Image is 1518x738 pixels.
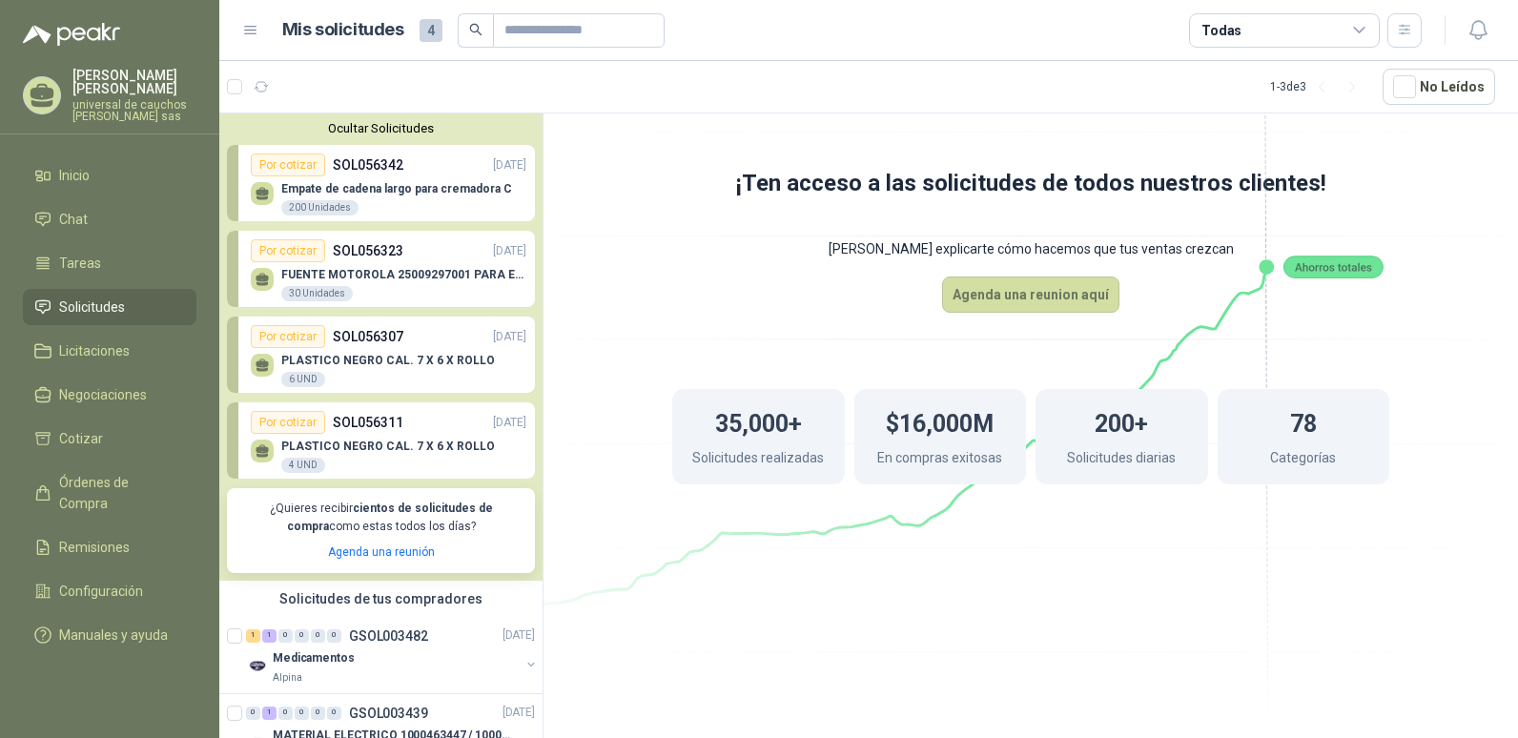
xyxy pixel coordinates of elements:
p: Alpina [273,670,302,686]
span: Remisiones [59,537,130,558]
div: 1 [262,707,277,720]
p: [DATE] [503,704,535,722]
div: Por cotizar [251,325,325,348]
div: 0 [295,707,309,720]
div: 0 [295,629,309,643]
div: 0 [327,629,341,643]
a: Tareas [23,245,196,281]
p: GSOL003439 [349,707,428,720]
p: [DATE] [493,242,526,260]
p: PLASTICO NEGRO CAL. 7 X 6 X ROLLO [281,354,495,367]
p: PLASTICO NEGRO CAL. 7 X 6 X ROLLO [281,440,495,453]
p: GSOL003482 [349,629,428,643]
div: 1 - 3 de 3 [1270,72,1367,102]
div: Por cotizar [251,154,325,176]
a: Negociaciones [23,377,196,413]
a: Solicitudes [23,289,196,325]
div: 0 [311,629,325,643]
span: search [469,23,482,36]
p: universal de cauchos [PERSON_NAME] sas [72,99,196,122]
p: Empate de cadena largo para cremadora C [281,182,512,195]
button: Ocultar Solicitudes [227,121,535,135]
span: 4 [420,19,442,42]
b: cientos de solicitudes de compra [287,502,493,533]
span: Órdenes de Compra [59,472,178,514]
a: Manuales y ayuda [23,617,196,653]
a: Remisiones [23,529,196,565]
div: 0 [311,707,325,720]
p: [DATE] [493,156,526,174]
p: [DATE] [503,626,535,645]
button: Agenda una reunion aquí [942,277,1119,313]
p: [DATE] [493,328,526,346]
div: Por cotizar [251,239,325,262]
div: 0 [246,707,260,720]
h1: Mis solicitudes [282,16,404,44]
span: Manuales y ayuda [59,625,168,646]
span: Chat [59,209,88,230]
a: Por cotizarSOL056307[DATE] PLASTICO NEGRO CAL. 7 X 6 X ROLLO6 UND [227,317,535,393]
a: Por cotizarSOL056342[DATE] Empate de cadena largo para cremadora C200 Unidades [227,145,535,221]
p: FUENTE MOTOROLA 25009297001 PARA EP450 [281,268,526,281]
div: 1 [246,629,260,643]
p: Solicitudes diarias [1067,447,1176,473]
div: 6 UND [281,372,325,387]
span: Tareas [59,253,101,274]
p: SOL056323 [333,240,403,261]
div: Solicitudes de tus compradores [219,581,543,617]
p: [DATE] [493,414,526,432]
div: 0 [278,707,293,720]
div: Ocultar SolicitudesPor cotizarSOL056342[DATE] Empate de cadena largo para cremadora C200 Unidades... [219,113,543,581]
p: Medicamentos [273,649,355,667]
p: SOL056307 [333,326,403,347]
div: 4 UND [281,458,325,473]
span: Inicio [59,165,90,186]
a: Por cotizarSOL056323[DATE] FUENTE MOTOROLA 25009297001 PARA EP45030 Unidades [227,231,535,307]
div: Todas [1201,20,1241,41]
p: En compras exitosas [877,447,1002,473]
span: Configuración [59,581,143,602]
a: Agenda una reunión [328,545,435,559]
a: Licitaciones [23,333,196,369]
img: Company Logo [246,655,269,678]
a: Inicio [23,157,196,194]
div: 0 [278,629,293,643]
h1: 35,000+ [715,400,802,442]
span: Licitaciones [59,340,130,361]
span: Negociaciones [59,384,147,405]
p: [PERSON_NAME] [PERSON_NAME] [72,69,196,95]
a: Cotizar [23,420,196,457]
h1: $16,000M [886,400,994,442]
div: 1 [262,629,277,643]
p: Categorías [1270,447,1336,473]
h1: 200+ [1095,400,1148,442]
p: SOL056342 [333,154,403,175]
a: Órdenes de Compra [23,464,196,522]
p: SOL056311 [333,412,403,433]
a: Chat [23,201,196,237]
img: Logo peakr [23,23,120,46]
a: Configuración [23,573,196,609]
div: Por cotizar [251,411,325,434]
a: Por cotizarSOL056311[DATE] PLASTICO NEGRO CAL. 7 X 6 X ROLLO4 UND [227,402,535,479]
p: ¿Quieres recibir como estas todos los días? [238,500,523,536]
button: No Leídos [1383,69,1495,105]
div: 200 Unidades [281,200,359,215]
h1: 78 [1290,400,1317,442]
div: 0 [327,707,341,720]
span: Cotizar [59,428,103,449]
p: Solicitudes realizadas [692,447,824,473]
span: Solicitudes [59,297,125,318]
a: 1 1 0 0 0 0 GSOL003482[DATE] Company LogoMedicamentosAlpina [246,625,539,686]
div: 30 Unidades [281,286,353,301]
